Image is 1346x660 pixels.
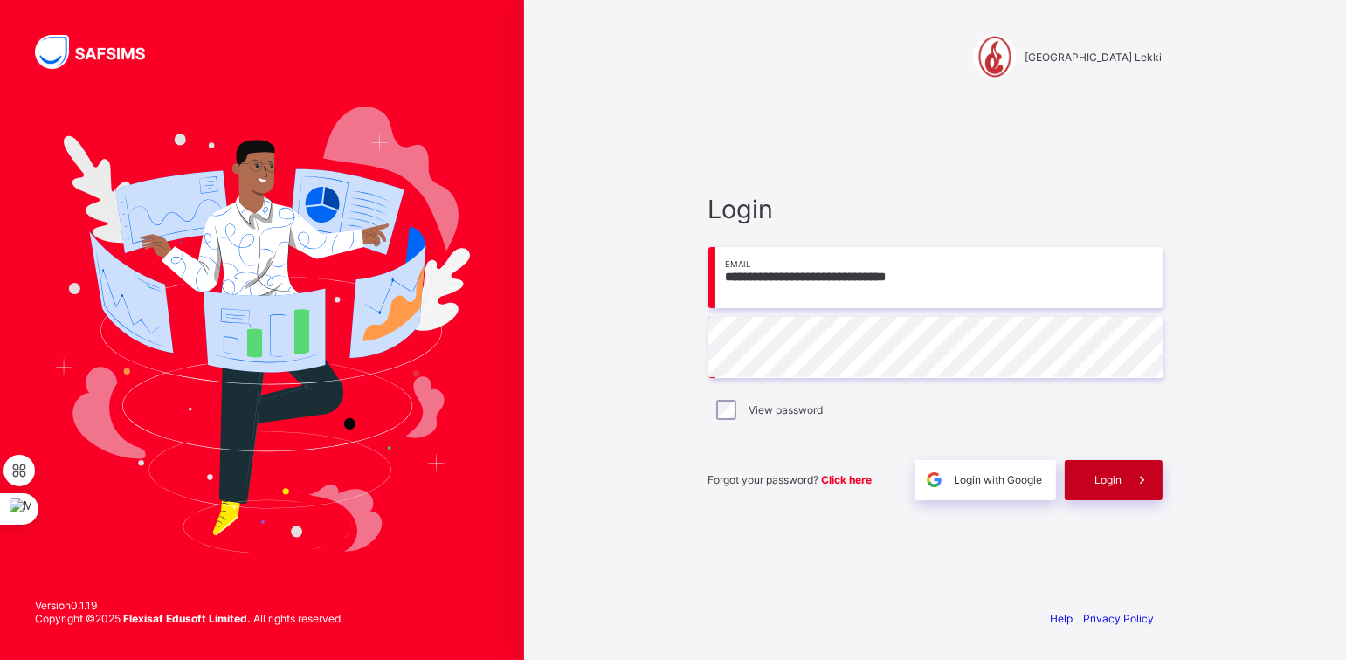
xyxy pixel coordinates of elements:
span: Version 0.1.19 [35,599,343,612]
a: Click here [822,473,873,486]
a: Privacy Policy [1084,612,1155,625]
img: Hero Image [54,107,470,553]
span: Login [1095,473,1122,486]
img: google.396cfc9801f0270233282035f929180a.svg [924,470,944,490]
img: SAFSIMS Logo [35,35,166,69]
span: Login with Google [955,473,1043,486]
strong: Flexisaf Edusoft Limited. [123,612,251,625]
span: Forgot your password? [708,473,873,486]
label: View password [749,403,823,416]
span: Copyright © 2025 All rights reserved. [35,612,343,625]
a: Help [1051,612,1073,625]
span: Login [708,194,1163,224]
span: [GEOGRAPHIC_DATA] Lekki [1025,51,1163,64]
